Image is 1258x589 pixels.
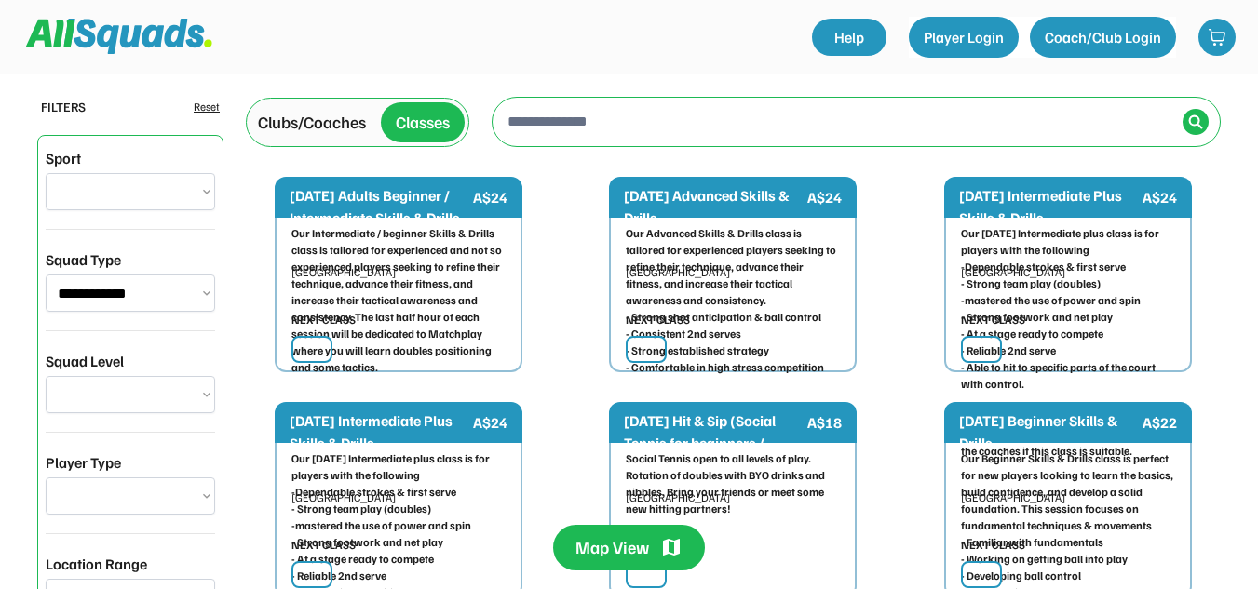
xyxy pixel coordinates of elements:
[635,567,650,582] img: yH5BAEAAAAALAAAAAABAAEAAAIBRAA7
[290,184,469,251] div: [DATE] Adults Beginner / Intermediate Skills & Drills + Matchplay
[626,312,690,328] div: NEXT CLASS
[473,186,507,208] div: A$24
[291,264,506,281] div: [GEOGRAPHIC_DATA]
[301,567,316,582] img: yH5BAEAAAAALAAAAAABAAEAAAIBRAA7
[812,19,886,56] a: Help
[959,184,1139,229] div: [DATE] Intermediate Plus Skills & Drills
[290,409,469,454] div: [DATE] Intermediate Plus Skills & Drills
[1208,28,1226,47] img: shopping-cart-01%20%281%29.svg
[291,489,506,506] div: [GEOGRAPHIC_DATA]
[1143,186,1177,208] div: A$24
[959,409,1139,454] div: [DATE] Beginner Skills & Drills
[46,147,81,169] div: Sport
[961,264,1175,281] div: [GEOGRAPHIC_DATA]
[624,409,804,476] div: [DATE] Hit & Sip (Social Tennis for beginners / Intermediate)
[258,110,366,135] div: Clubs/Coaches
[291,225,506,376] div: Our Intermediate / beginner Skills & Drills class is tailored for experienced and not so experien...
[961,489,1175,506] div: [GEOGRAPHIC_DATA]
[626,450,840,517] div: Social Tennis open to all levels of play. Rotation of doubles with BYO drinks and nibbles. Bring ...
[970,567,985,582] img: yH5BAEAAAAALAAAAAABAAEAAAIBRAA7
[473,411,507,434] div: A$24
[1030,17,1176,58] button: Coach/Club Login
[291,312,356,328] div: NEXT CLASS
[624,184,804,229] div: [DATE] Advanced Skills & Drills
[46,248,121,271] div: Squad Type
[909,17,1019,58] button: Player Login
[46,451,121,474] div: Player Type
[807,186,842,208] div: A$24
[575,536,649,559] div: Map View
[807,411,842,434] div: A$18
[961,225,1175,460] div: Our [DATE] Intermediate plus class is for players with the following -Dependable strokes & first ...
[194,99,220,115] div: Reset
[961,312,1025,328] div: NEXT CLASS
[1188,114,1203,129] img: Icon%20%2838%29.svg
[626,264,840,281] div: [GEOGRAPHIC_DATA]
[41,97,86,116] div: FILTERS
[626,225,840,376] div: Our Advanced Skills & Drills class is tailored for experienced players seeking to refine their te...
[396,110,450,135] div: Classes
[635,341,650,357] img: yH5BAEAAAAALAAAAAABAAEAAAIBRAA7
[626,489,840,506] div: [GEOGRAPHIC_DATA]
[1143,411,1177,434] div: A$22
[301,341,316,357] img: yH5BAEAAAAALAAAAAABAAEAAAIBRAA7
[26,19,212,54] img: Squad%20Logo.svg
[970,341,985,357] img: yH5BAEAAAAALAAAAAABAAEAAAIBRAA7
[46,350,124,372] div: Squad Level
